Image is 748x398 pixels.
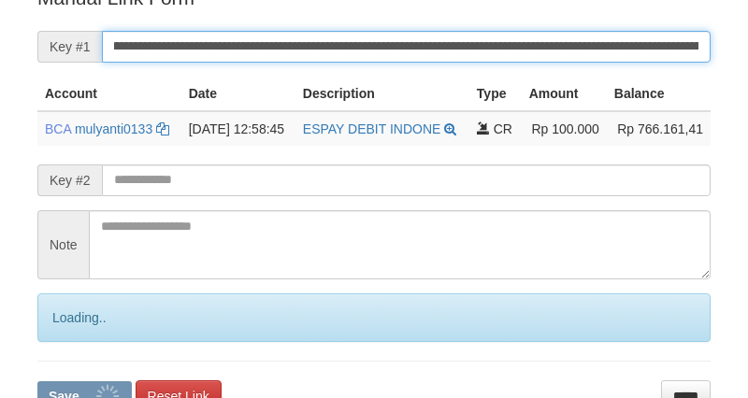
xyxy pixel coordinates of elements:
th: Date [181,77,295,111]
a: mulyanti0133 [75,121,152,136]
span: Key #2 [37,164,102,196]
th: Balance [607,77,711,111]
span: BCA [45,121,71,136]
span: CR [494,121,512,136]
th: Account [37,77,181,111]
th: Type [469,77,522,111]
span: Note [37,210,89,279]
div: Loading.. [37,293,711,342]
span: Key #1 [37,31,102,63]
th: Description [295,77,469,111]
td: Rp 100.000 [522,111,607,146]
td: Rp 766.161,41 [607,111,711,146]
a: Copy mulyanti0133 to clipboard [156,121,169,136]
a: ESPAY DEBIT INDONE [303,121,441,136]
th: Amount [522,77,607,111]
td: [DATE] 12:58:45 [181,111,295,146]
